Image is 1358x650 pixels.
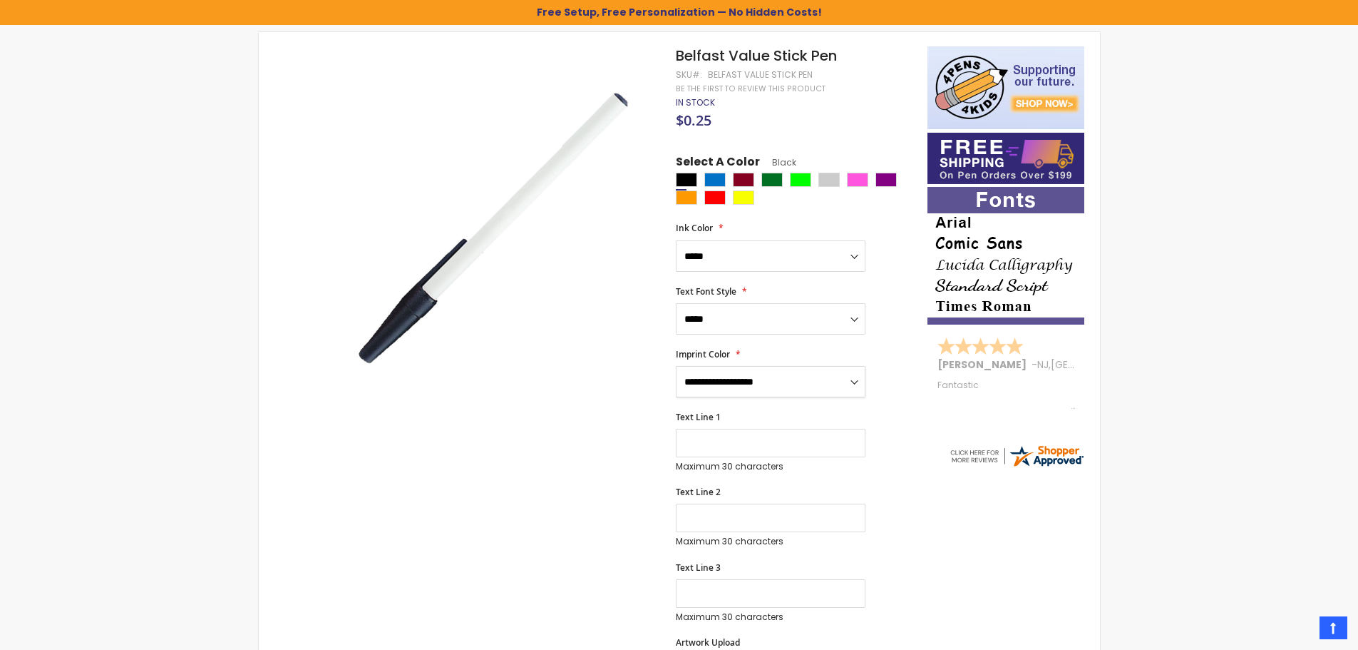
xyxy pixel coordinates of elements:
[676,348,730,360] span: Imprint Color
[676,285,736,298] span: Text Font Style
[948,459,1085,472] a: 4pens.com certificate URL
[331,67,657,393] img: belfast-value-black_1_1.jpg
[676,46,837,66] span: Belfast Value Stick Pen
[733,173,754,187] div: Burgundy
[676,222,713,234] span: Ink Color
[676,68,702,81] strong: SKU
[1032,357,1156,372] span: - ,
[937,357,1032,372] span: [PERSON_NAME]
[948,443,1085,469] img: 4pens.com widget logo
[875,173,897,187] div: Purple
[676,96,715,108] span: In stock
[676,154,760,173] span: Select A Color
[676,636,740,649] span: Artwork Upload
[676,83,825,94] a: Be the first to review this product
[761,173,783,187] div: Green
[676,562,721,574] span: Text Line 3
[818,173,840,187] div: Grey Light
[676,486,721,498] span: Text Line 2
[708,69,813,81] div: Belfast Value Stick Pen
[676,191,697,205] div: Orange
[1051,357,1156,372] span: [GEOGRAPHIC_DATA]
[927,133,1084,184] img: Free shipping on orders over $199
[676,173,697,187] div: Black
[927,187,1084,325] img: font-personalization-examples
[676,461,865,472] p: Maximum 30 characters
[790,173,811,187] div: Lime Green
[847,173,868,187] div: Pink
[676,97,715,108] div: Availability
[927,46,1084,129] img: 4pens 4 kids
[704,173,726,187] div: Blue Light
[704,191,726,205] div: Red
[676,611,865,623] p: Maximum 30 characters
[676,411,721,423] span: Text Line 1
[676,536,865,547] p: Maximum 30 characters
[733,191,754,205] div: Yellow
[937,380,1076,411] div: Fantastic
[760,156,796,168] span: Black
[1320,616,1347,639] a: Top
[1037,357,1049,372] span: NJ
[676,111,711,130] span: $0.25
